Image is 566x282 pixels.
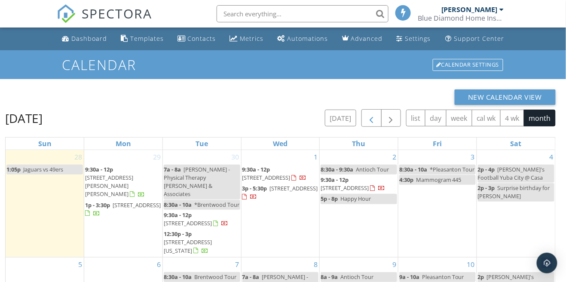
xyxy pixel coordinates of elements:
a: 3p - 5:30p [STREET_ADDRESS] [242,184,319,202]
span: Jaguars vs 49ers [23,166,63,173]
h2: [DATE] [5,110,43,127]
span: 12:30p - 3p [164,230,192,238]
td: Go to September 30, 2025 [162,150,241,257]
a: Support Center [442,31,508,47]
a: 9:30a - 12p [STREET_ADDRESS] [164,210,240,229]
span: 4:30p [399,176,413,184]
span: Pleasanton Tour [422,273,464,281]
a: Go to October 8, 2025 [312,257,319,271]
span: 5p - 8p [321,195,338,202]
a: Saturday [509,138,523,150]
a: 1p - 3:30p [STREET_ADDRESS] [85,200,162,219]
span: Surprise birthday for [PERSON_NAME] [478,184,550,200]
button: cal wk [472,110,501,126]
span: Brentwood Tour [194,273,236,281]
span: 8:30a - 10a [164,201,192,208]
div: Blue Diamond Home Inspection Inc. [418,14,504,22]
span: [STREET_ADDRESS] [164,219,212,227]
div: Open Intercom Messenger [537,253,557,273]
span: 8:30a - 10a [164,273,192,281]
span: 8a - 9a [321,273,338,281]
a: Monday [114,138,133,150]
a: Go to September 29, 2025 [151,150,162,164]
td: Go to October 4, 2025 [477,150,555,257]
button: [DATE] [325,110,356,126]
h1: Calendar [62,57,504,72]
button: list [406,110,425,126]
a: 1p - 3:30p [STREET_ADDRESS] [85,201,161,217]
span: 3p - 5:30p [242,184,267,192]
a: Contacts [174,31,220,47]
div: Settings [405,34,431,43]
a: Go to October 5, 2025 [76,257,84,271]
a: 12:30p - 3p [STREET_ADDRESS][US_STATE] [164,229,240,256]
span: 8:30a - 10a [399,166,427,173]
div: Contacts [188,34,216,43]
a: Friday [431,138,444,150]
span: 9:30a - 12p [164,211,192,219]
a: 9:30a - 12p [STREET_ADDRESS] [321,175,397,193]
div: Templates [130,34,164,43]
span: [STREET_ADDRESS] [321,184,369,192]
a: Go to October 3, 2025 [469,150,477,164]
a: Go to October 4, 2025 [548,150,555,164]
button: Next month [381,109,401,127]
button: month [524,110,556,126]
span: [STREET_ADDRESS] [113,201,161,209]
a: Calendar Settings [432,58,504,72]
a: Go to October 6, 2025 [155,257,162,271]
div: Calendar Settings [433,59,503,71]
a: Sunday [37,138,53,150]
a: Advanced [339,31,386,47]
span: 2p - 4p [478,166,495,173]
span: Happy Hour [340,195,371,202]
button: New Calendar View [455,89,556,105]
span: [PERSON_NAME] - Physical Therapy [PERSON_NAME] & Associates [164,166,230,198]
span: SPECTORA [82,4,152,22]
a: Wednesday [271,138,289,150]
a: 9:30a - 12p [STREET_ADDRESS] [164,211,228,227]
a: Thursday [351,138,367,150]
span: *Pleasanton Tour [430,166,475,173]
span: 9:30a - 12p [321,176,349,184]
button: Previous month [361,109,382,127]
a: 9:30a - 12p [STREET_ADDRESS][PERSON_NAME][PERSON_NAME] [85,165,162,200]
img: The Best Home Inspection Software - Spectora [57,4,76,23]
a: SPECTORA [57,12,152,30]
a: Automations (Basic) [274,31,332,47]
span: 7a - 8a [164,166,181,173]
td: Go to October 3, 2025 [398,150,477,257]
div: Dashboard [71,34,107,43]
a: Go to September 30, 2025 [230,150,241,164]
span: 8:30a - 9:30a [321,166,353,173]
a: Go to October 10, 2025 [465,257,477,271]
div: [PERSON_NAME] [441,5,497,14]
div: Support Center [454,34,504,43]
td: Go to September 29, 2025 [84,150,163,257]
div: Advanced [351,34,383,43]
span: 2p [478,273,484,281]
span: Mammogram 445 [416,176,462,184]
span: [STREET_ADDRESS][US_STATE] [164,238,212,254]
span: 9:30a - 12p [85,166,113,173]
a: Go to October 1, 2025 [312,150,319,164]
a: 9:30a - 12p [STREET_ADDRESS][PERSON_NAME][PERSON_NAME] [85,166,145,198]
span: [STREET_ADDRESS] [242,174,291,181]
a: Metrics [226,31,267,47]
a: 9:30a - 12p [STREET_ADDRESS] [242,165,319,183]
a: Go to October 7, 2025 [234,257,241,271]
button: week [446,110,472,126]
a: Go to September 28, 2025 [73,150,84,164]
span: [STREET_ADDRESS][PERSON_NAME][PERSON_NAME] [85,174,133,198]
span: 2p - 3p [478,184,495,192]
a: Settings [393,31,434,47]
a: Templates [117,31,167,47]
span: 1p - 3:30p [85,201,110,209]
a: Go to October 9, 2025 [391,257,398,271]
td: Go to October 1, 2025 [241,150,320,257]
div: Metrics [240,34,264,43]
input: Search everything... [217,5,389,22]
a: 3p - 5:30p [STREET_ADDRESS] [242,184,318,200]
span: *Brentwood Tour [194,201,239,208]
span: 1:05p [6,166,21,173]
